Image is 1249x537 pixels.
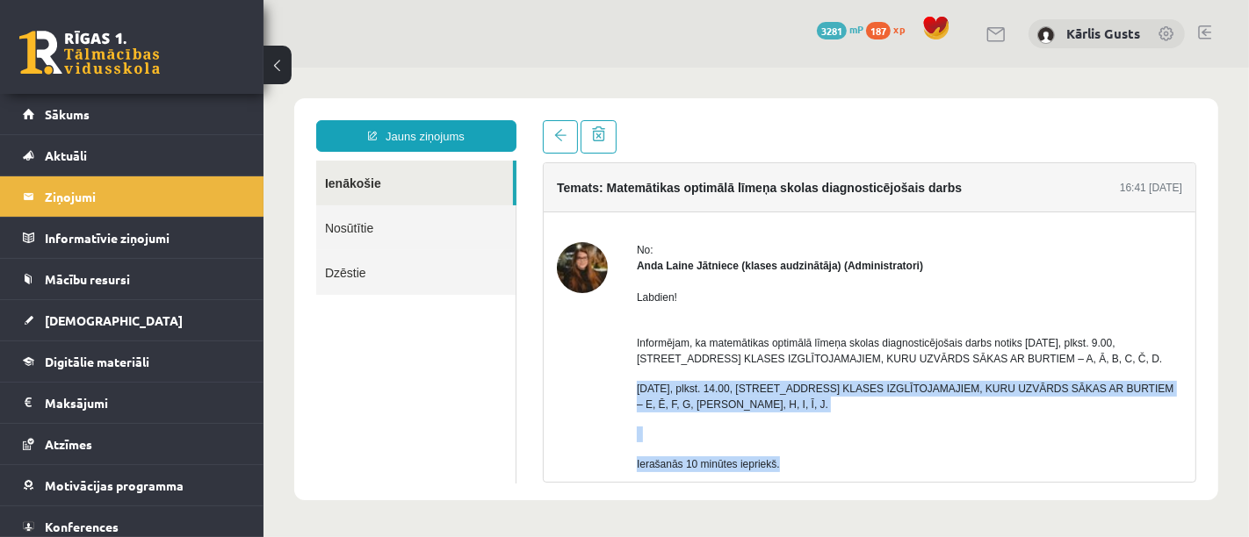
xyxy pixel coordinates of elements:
[866,22,891,39] span: 187
[53,183,252,227] a: Dzēstie
[373,224,414,236] span: Labdien!
[817,22,863,36] a: 3281 mP
[856,112,919,128] div: 16:41 [DATE]
[1066,25,1140,42] a: Kārlis Gusts
[23,94,242,134] a: Sākums
[373,192,660,204] strong: Anda Laine Jātniece (klases audzinātāja) (Administratori)
[849,22,863,36] span: mP
[45,176,242,217] legend: Ziņojumi
[23,424,242,464] a: Atzīmes
[23,259,242,299] a: Mācību resursi
[373,315,911,343] span: [DATE], plkst. 14.00, [STREET_ADDRESS] KLASES IZGLĪTOJAMAJIEM, KURU UZVĀRDS SĀKAS AR BURTIEM – E,...
[866,22,913,36] a: 187 xp
[45,477,184,493] span: Motivācijas programma
[1037,26,1055,44] img: Kārlis Gusts
[23,218,242,258] a: Informatīvie ziņojumi
[45,383,242,423] legend: Maksājumi
[373,390,516,403] span: Ierašanās 10 minūtes iepriekš.
[23,465,242,505] a: Motivācijas programma
[53,93,249,138] a: Ienākošie
[45,354,149,369] span: Digitālie materiāli
[45,519,119,534] span: Konferences
[23,176,242,217] a: Ziņojumi
[293,175,344,226] img: Anda Laine Jātniece (klases audzinātāja)
[373,175,919,190] div: No:
[23,300,242,340] a: [DEMOGRAPHIC_DATA]
[53,53,253,84] a: Jauns ziņojums
[817,22,847,39] span: 3281
[23,135,242,175] a: Aktuāli
[45,218,242,258] legend: Informatīvie ziņojumi
[23,383,242,423] a: Maksājumi
[293,113,698,127] h4: Temats: Matemātikas optimālā līmeņa skolas diagnosticējošais darbs
[45,312,183,328] span: [DEMOGRAPHIC_DATA]
[53,138,252,183] a: Nosūtītie
[45,271,130,287] span: Mācību resursi
[373,269,899,297] span: Informējam, ka matemātikas optimālā līmeņa skolas diagnosticējošais darbs notiks [DATE], plkst. 9...
[19,31,160,75] a: Rīgas 1. Tālmācības vidusskola
[45,147,87,163] span: Aktuāli
[893,22,905,36] span: xp
[45,436,92,452] span: Atzīmes
[23,341,242,382] a: Digitālie materiāli
[45,106,90,122] span: Sākums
